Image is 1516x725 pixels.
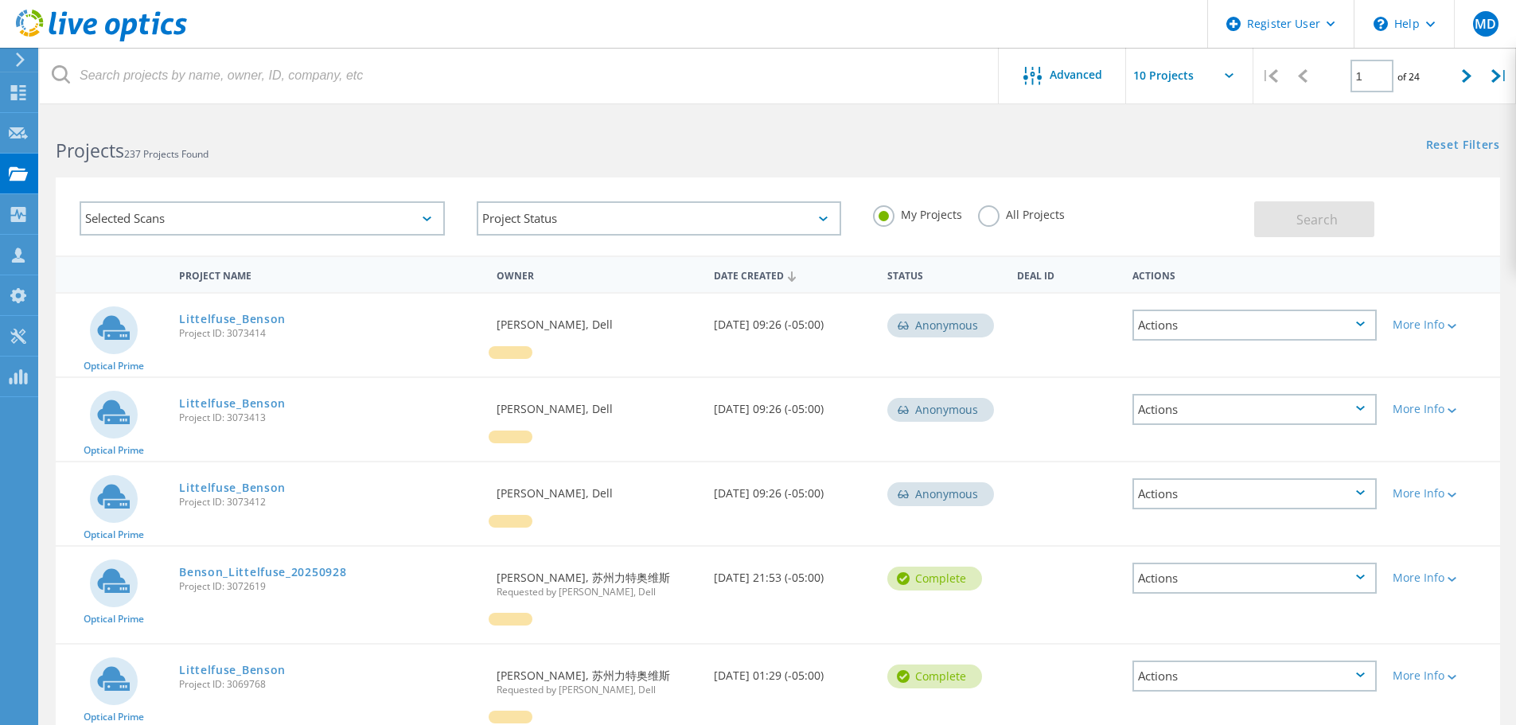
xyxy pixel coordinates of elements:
[477,201,842,236] div: Project Status
[1393,488,1492,499] div: More Info
[1009,259,1124,289] div: Deal Id
[179,314,286,325] a: Littelfuse_Benson
[489,462,705,515] div: [PERSON_NAME], Dell
[1393,319,1492,330] div: More Info
[179,482,286,493] a: Littelfuse_Benson
[124,147,208,161] span: 237 Projects Found
[489,294,705,346] div: [PERSON_NAME], Dell
[1393,403,1492,415] div: More Info
[887,482,994,506] div: Anonymous
[1475,18,1496,30] span: MD
[1132,310,1377,341] div: Actions
[489,378,705,431] div: [PERSON_NAME], Dell
[706,294,879,346] div: [DATE] 09:26 (-05:00)
[706,259,879,290] div: Date Created
[489,547,705,613] div: [PERSON_NAME], 苏州力特奥维斯
[887,314,994,337] div: Anonymous
[56,138,124,163] b: Projects
[887,665,982,688] div: Complete
[179,680,481,689] span: Project ID: 3069768
[706,547,879,599] div: [DATE] 21:53 (-05:00)
[179,497,481,507] span: Project ID: 3073412
[1253,48,1286,104] div: |
[497,685,697,695] span: Requested by [PERSON_NAME], Dell
[879,259,1009,289] div: Status
[84,446,144,455] span: Optical Prime
[1483,48,1516,104] div: |
[1124,259,1385,289] div: Actions
[84,614,144,624] span: Optical Prime
[40,48,1000,103] input: Search projects by name, owner, ID, company, etc
[1050,69,1102,80] span: Advanced
[489,259,705,289] div: Owner
[887,398,994,422] div: Anonymous
[179,413,481,423] span: Project ID: 3073413
[706,645,879,697] div: [DATE] 01:29 (-05:00)
[84,361,144,371] span: Optical Prime
[497,587,697,597] span: Requested by [PERSON_NAME], Dell
[171,259,489,289] div: Project Name
[84,712,144,722] span: Optical Prime
[1132,394,1377,425] div: Actions
[1296,211,1338,228] span: Search
[706,462,879,515] div: [DATE] 09:26 (-05:00)
[978,205,1065,220] label: All Projects
[179,398,286,409] a: Littelfuse_Benson
[873,205,962,220] label: My Projects
[84,530,144,540] span: Optical Prime
[1426,139,1500,153] a: Reset Filters
[80,201,445,236] div: Selected Scans
[1374,17,1388,31] svg: \n
[179,665,286,676] a: Littelfuse_Benson
[179,567,346,578] a: Benson_Littelfuse_20250928
[1132,661,1377,692] div: Actions
[179,329,481,338] span: Project ID: 3073414
[179,582,481,591] span: Project ID: 3072619
[1397,70,1420,84] span: of 24
[1132,478,1377,509] div: Actions
[1393,670,1492,681] div: More Info
[1254,201,1374,237] button: Search
[1132,563,1377,594] div: Actions
[489,645,705,711] div: [PERSON_NAME], 苏州力特奥维斯
[1393,572,1492,583] div: More Info
[706,378,879,431] div: [DATE] 09:26 (-05:00)
[887,567,982,591] div: Complete
[16,33,187,45] a: Live Optics Dashboard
